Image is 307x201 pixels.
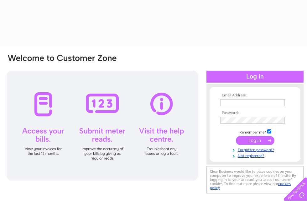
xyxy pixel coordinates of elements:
[206,166,304,193] div: Clear Business would like to place cookies on your computer to improve your experience of the sit...
[236,136,274,145] input: Submit
[210,182,291,190] a: cookies policy
[219,111,291,115] th: Password:
[219,128,291,135] td: Remember me?
[219,93,291,98] th: Email Address:
[220,152,291,158] a: Not registered?
[220,146,291,152] a: Forgotten password?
